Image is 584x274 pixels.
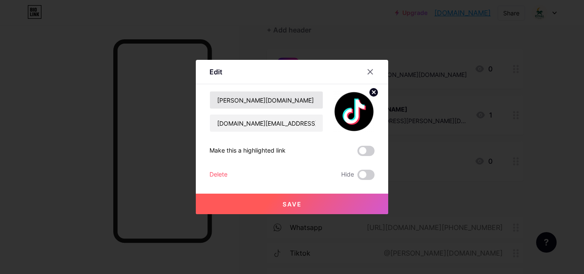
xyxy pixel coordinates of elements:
[209,67,222,77] div: Edit
[196,194,388,214] button: Save
[210,115,323,132] input: URL
[209,170,227,180] div: Delete
[283,200,302,208] span: Save
[210,91,323,109] input: Title
[341,170,354,180] span: Hide
[209,146,286,156] div: Make this a highlighted link
[333,91,375,132] img: link_thumbnail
